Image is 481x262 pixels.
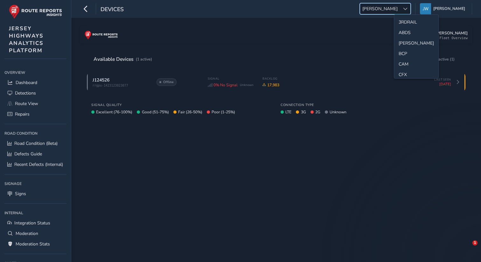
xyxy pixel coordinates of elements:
[424,57,455,62] span: Show Inactive (1)
[459,240,475,256] iframe: Intercom live chat
[15,111,30,117] span: Repairs
[330,110,346,115] span: Unknown
[85,31,118,39] img: rr logo
[14,220,50,226] span: Integration Status
[14,140,58,146] span: Road Condition (Beta)
[9,25,44,54] span: JERSEY HIGHWAYS ANALYTICS PLATFORM
[394,38,438,48] li: ANDY
[4,149,66,159] a: Defects Guide
[15,90,36,96] span: Detections
[4,179,66,188] div: Signage
[136,57,152,62] span: (1 active)
[208,77,254,81] span: Signal
[4,88,66,98] a: Detections
[315,110,320,115] span: 2G
[394,48,438,59] li: BCP
[394,27,438,38] li: ABDS
[394,59,438,69] li: CAM
[262,77,279,81] span: Backlog
[4,109,66,119] a: Repairs
[360,4,400,14] span: [PERSON_NAME]
[16,230,38,237] span: Moderation
[14,151,42,157] span: Defects Guide
[93,77,109,83] span: J124526
[4,138,66,149] a: Road Condition (Beta)
[4,159,66,170] a: Recent Defects (Internal)
[4,208,66,218] div: Internal
[4,77,66,88] a: Dashboard
[4,68,66,77] div: Overview
[4,129,66,138] div: Road Condition
[4,188,66,199] a: Signs
[14,161,63,167] span: Recent Defects (Internal)
[4,98,66,109] a: Route View
[4,228,66,239] a: Moderation
[419,78,451,81] span: Last Seen
[93,84,150,87] span: rrgpu-1423123023077
[16,241,50,247] span: Moderation Stats
[15,191,26,197] span: Signs
[436,30,468,36] div: [PERSON_NAME]
[301,110,306,115] span: 3G
[96,110,132,115] span: Excellent (76-100%)
[213,82,238,88] span: 0% No Signal
[472,240,478,245] span: 1
[433,3,465,14] span: [PERSON_NAME]
[91,103,272,107] div: Signal Quality
[4,239,66,249] a: Moderation Stats
[178,110,202,115] span: Fair (26-50%)
[420,3,431,14] img: diamond-layout
[394,69,438,80] li: CFX
[9,4,62,19] img: rr logo
[285,110,291,115] span: LTE
[419,82,451,87] span: [DATE]
[439,36,468,40] div: Fleet Overview
[101,5,124,14] span: Devices
[240,83,254,87] span: Unknown
[212,110,235,115] span: Poor (1-25%)
[142,110,169,115] span: Good (51-75%)
[16,80,37,86] span: Dashboard
[394,17,438,27] li: 3RDRAIL
[262,82,279,88] span: 17,983
[4,218,66,228] a: Integration Status
[15,101,38,107] span: Route View
[420,3,467,14] button: [PERSON_NAME]
[94,56,152,63] div: Available Devices
[163,80,174,84] span: Offline
[281,103,461,107] div: Connection Type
